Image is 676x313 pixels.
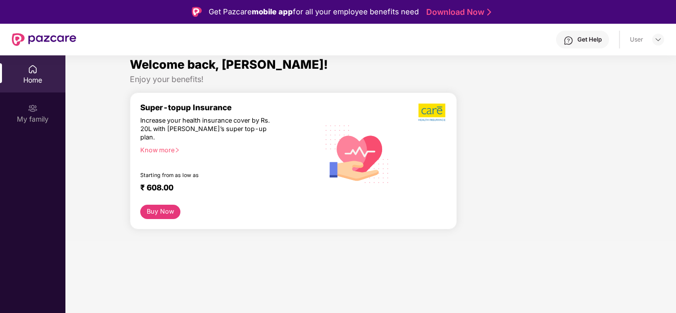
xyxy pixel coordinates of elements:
img: svg+xml;base64,PHN2ZyB4bWxucz0iaHR0cDovL3d3dy53My5vcmcvMjAwMC9zdmciIHhtbG5zOnhsaW5rPSJodHRwOi8vd3... [319,115,396,192]
div: Super-topup Insurance [140,103,319,112]
img: svg+xml;base64,PHN2ZyBpZD0iSG9tZSIgeG1sbnM9Imh0dHA6Ly93d3cudzMub3JnLzIwMDAvc3ZnIiB3aWR0aD0iMjAiIG... [28,64,38,74]
a: Download Now [426,7,488,17]
span: right [174,147,180,153]
img: b5dec4f62d2307b9de63beb79f102df3.png [418,103,447,122]
div: ₹ 608.00 [140,183,309,195]
img: svg+xml;base64,PHN2ZyBpZD0iRHJvcGRvd24tMzJ4MzIiIHhtbG5zPSJodHRwOi8vd3d3LnczLm9yZy8yMDAwL3N2ZyIgd2... [654,36,662,44]
img: svg+xml;base64,PHN2ZyB3aWR0aD0iMjAiIGhlaWdodD0iMjAiIHZpZXdCb3g9IjAgMCAyMCAyMCIgZmlsbD0ibm9uZSIgeG... [28,103,38,113]
div: Know more [140,146,313,153]
span: Welcome back, [PERSON_NAME]! [130,57,328,72]
img: New Pazcare Logo [12,33,76,46]
div: Enjoy your benefits! [130,74,612,85]
div: Get Help [577,36,602,44]
strong: mobile app [252,7,293,16]
div: User [630,36,643,44]
div: Increase your health insurance cover by Rs. 20L with [PERSON_NAME]’s super top-up plan. [140,117,276,142]
img: svg+xml;base64,PHN2ZyBpZD0iSGVscC0zMngzMiIgeG1sbnM9Imh0dHA6Ly93d3cudzMub3JnLzIwMDAvc3ZnIiB3aWR0aD... [563,36,573,45]
img: Logo [192,7,202,17]
div: Starting from as low as [140,172,277,179]
button: Buy Now [140,205,180,219]
div: Get Pazcare for all your employee benefits need [209,6,419,18]
img: Stroke [487,7,491,17]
